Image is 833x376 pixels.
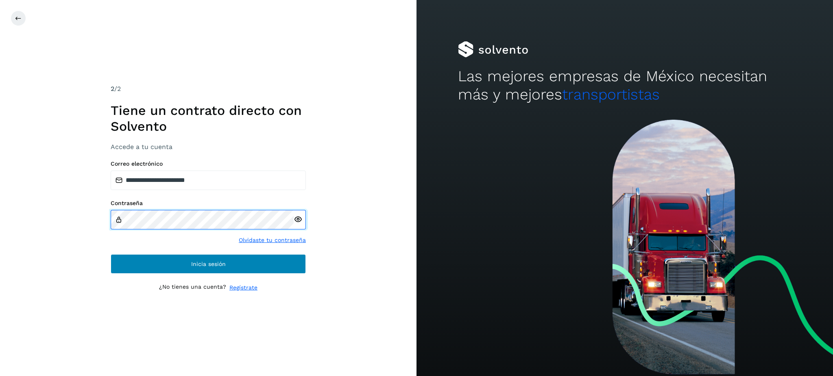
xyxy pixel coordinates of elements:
[562,86,660,103] span: transportistas
[458,67,791,104] h2: Las mejores empresas de México necesitan más y mejores
[111,254,306,274] button: Inicia sesión
[111,200,306,207] label: Contraseña
[159,283,226,292] p: ¿No tienes una cuenta?
[111,143,306,151] h3: Accede a tu cuenta
[111,84,306,94] div: /2
[111,85,114,93] span: 2
[111,103,306,134] h1: Tiene un contrato directo con Solvento
[239,236,306,244] a: Olvidaste tu contraseña
[229,283,257,292] a: Regístrate
[191,261,226,267] span: Inicia sesión
[111,160,306,167] label: Correo electrónico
